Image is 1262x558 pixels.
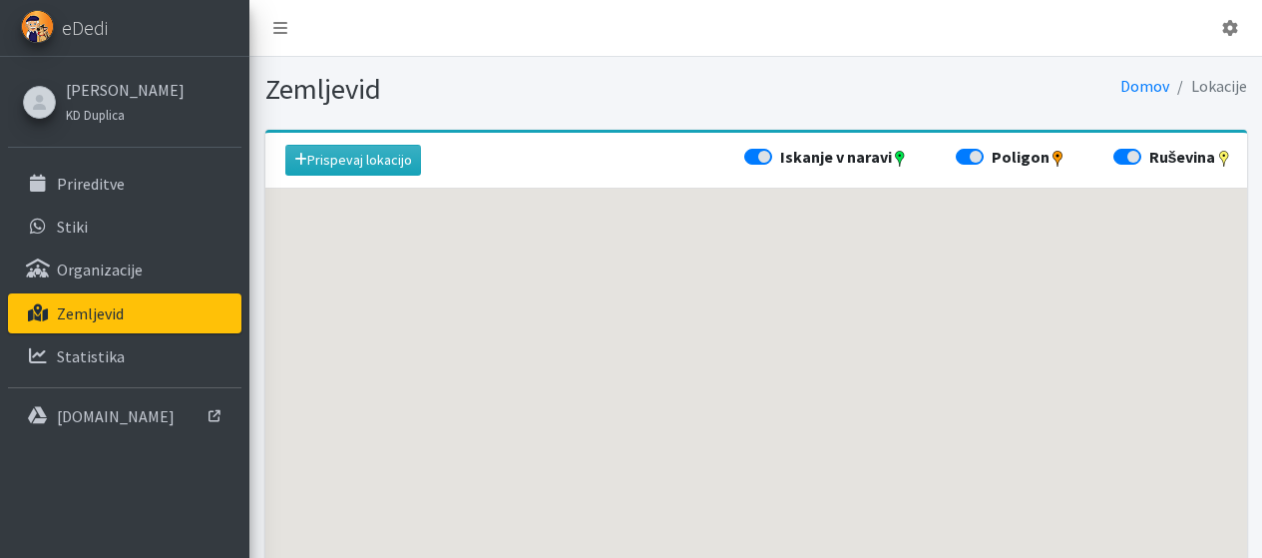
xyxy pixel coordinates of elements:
a: KD Duplica [66,102,185,126]
img: orange-dot.png [1050,151,1065,167]
p: Zemljevid [57,303,124,323]
label: Iskanje v naravi [780,145,908,169]
img: green-dot.png [892,151,908,167]
a: Prispevaj lokacijo [285,145,421,176]
a: Statistika [8,336,241,376]
a: Domov [1120,76,1169,96]
img: yellow-dot.png [1216,151,1232,167]
a: Organizacije [8,250,241,289]
li: Lokacije [1169,72,1247,101]
h1: Zemljevid [265,72,749,107]
small: KD Duplica [66,107,125,123]
label: Ruševina [1149,145,1232,169]
a: [DOMAIN_NAME] [8,396,241,436]
p: Organizacije [57,260,143,279]
p: Prireditve [57,174,125,194]
p: [DOMAIN_NAME] [57,406,175,426]
a: Zemljevid [8,293,241,333]
p: Stiki [57,217,88,237]
a: [PERSON_NAME] [66,78,185,102]
span: eDedi [62,13,108,43]
a: Stiki [8,207,241,247]
p: Statistika [57,346,125,366]
img: eDedi [21,10,54,43]
label: Poligon [992,145,1065,169]
a: Prireditve [8,164,241,204]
